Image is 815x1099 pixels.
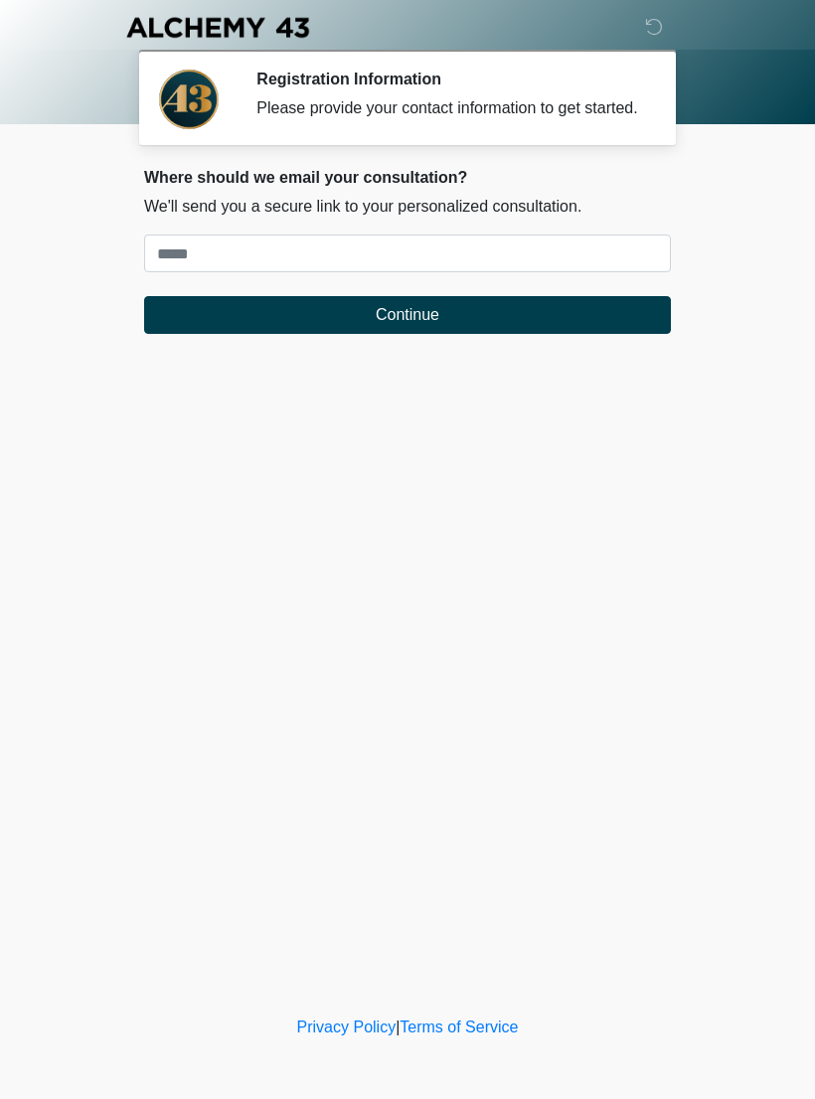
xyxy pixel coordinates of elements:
[159,70,219,129] img: Agent Avatar
[256,70,641,88] h2: Registration Information
[124,15,311,40] img: Alchemy 43 Logo
[297,1019,397,1035] a: Privacy Policy
[256,96,641,120] div: Please provide your contact information to get started.
[144,168,671,187] h2: Where should we email your consultation?
[396,1019,400,1035] a: |
[400,1019,518,1035] a: Terms of Service
[144,195,671,219] p: We'll send you a secure link to your personalized consultation.
[144,296,671,334] button: Continue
